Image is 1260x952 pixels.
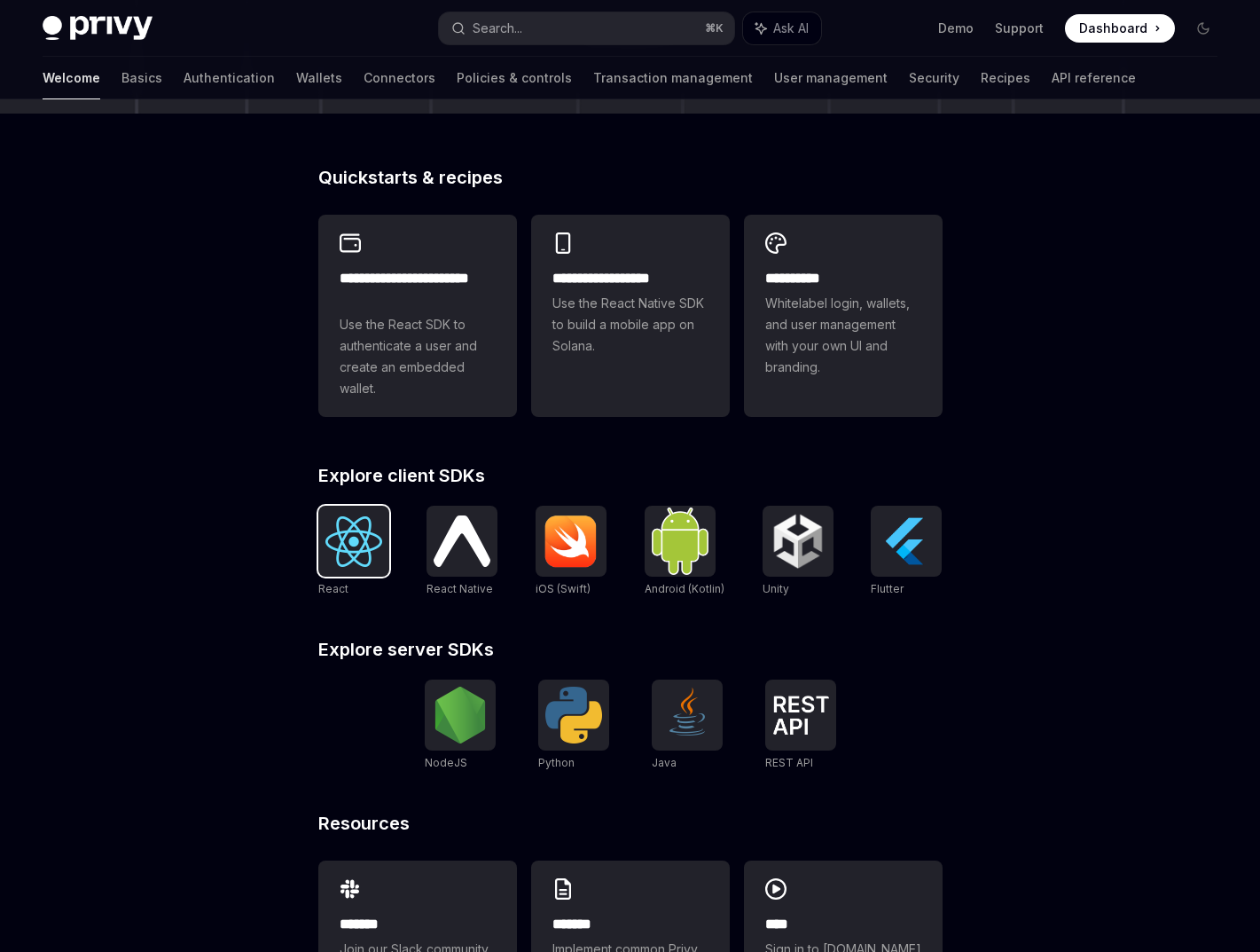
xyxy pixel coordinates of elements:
[538,756,575,769] span: Python
[296,57,342,99] a: Wallets
[909,57,959,99] a: Security
[318,467,485,484] span: Explore client SDKs
[705,21,724,35] span: ⌘ K
[340,314,496,399] span: Use the React SDK to authenticate a user and create an embedded wallet.
[325,516,382,567] img: React
[652,507,708,574] img: Android (Kotlin)
[772,696,829,735] img: REST API
[774,57,888,99] a: User management
[43,57,100,99] a: Welcome
[552,293,708,357] span: Use the React Native SDK to build a mobile app on Solana.
[1065,14,1175,43] a: Dashboard
[536,506,607,598] a: iOS (Swift)iOS (Swift)
[184,57,275,99] a: Authentication
[427,506,497,598] a: React NativeReact Native
[878,513,935,570] img: Flutter
[543,515,599,568] img: iOS (Swift)
[765,756,813,769] span: REST API
[1052,57,1136,99] a: API reference
[1079,20,1147,37] span: Dashboard
[473,18,522,39] div: Search...
[538,680,609,772] a: PythonPython
[659,687,716,744] img: Java
[531,215,730,417] a: **** **** **** ***Use the React Native SDK to build a mobile app on Solana.
[536,582,591,595] span: iOS (Swift)
[457,57,572,99] a: Policies & controls
[545,687,602,744] img: Python
[763,506,833,598] a: UnityUnity
[364,57,435,99] a: Connectors
[318,169,503,186] span: Quickstarts & recipes
[871,506,942,598] a: FlutterFlutter
[765,680,836,772] a: REST APIREST API
[318,641,494,658] span: Explore server SDKs
[652,680,723,772] a: JavaJava
[765,293,921,378] span: Whitelabel login, wallets, and user management with your own UI and branding.
[434,515,490,566] img: React Native
[938,20,974,37] a: Demo
[871,582,904,595] span: Flutter
[43,16,153,41] img: dark logo
[1189,14,1217,43] button: Toggle dark mode
[770,513,826,570] img: Unity
[427,582,493,595] span: React Native
[645,506,724,598] a: Android (Kotlin)Android (Kotlin)
[318,814,410,832] span: Resources
[981,57,1030,99] a: Recipes
[432,687,489,744] img: NodeJS
[439,12,734,44] button: Search...⌘K
[652,756,677,769] span: Java
[763,582,789,595] span: Unity
[744,215,943,417] a: **** *****Whitelabel login, wallets, and user management with your own UI and branding.
[743,12,821,44] button: Ask AI
[121,57,162,99] a: Basics
[425,680,496,772] a: NodeJSNodeJS
[425,756,467,769] span: NodeJS
[995,20,1044,37] a: Support
[318,582,348,595] span: React
[318,506,389,598] a: ReactReact
[593,57,753,99] a: Transaction management
[773,20,809,37] span: Ask AI
[645,582,724,595] span: Android (Kotlin)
